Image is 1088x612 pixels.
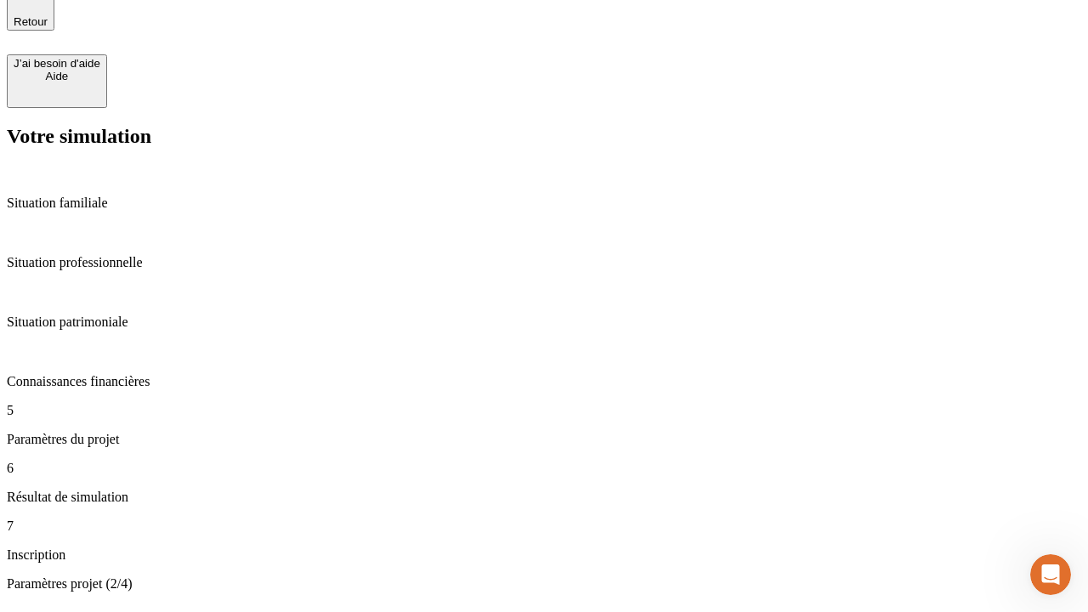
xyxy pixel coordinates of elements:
[7,403,1081,418] p: 5
[7,432,1081,447] p: Paramètres du projet
[14,70,100,82] div: Aide
[7,490,1081,505] p: Résultat de simulation
[14,15,48,28] span: Retour
[7,255,1081,270] p: Situation professionnelle
[7,314,1081,330] p: Situation patrimoniale
[7,518,1081,534] p: 7
[7,54,107,108] button: J’ai besoin d'aideAide
[1030,554,1071,595] iframe: Intercom live chat
[7,547,1081,563] p: Inscription
[14,57,100,70] div: J’ai besoin d'aide
[7,461,1081,476] p: 6
[7,374,1081,389] p: Connaissances financières
[7,195,1081,211] p: Situation familiale
[7,576,1081,592] p: Paramètres projet (2/4)
[7,125,1081,148] h2: Votre simulation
